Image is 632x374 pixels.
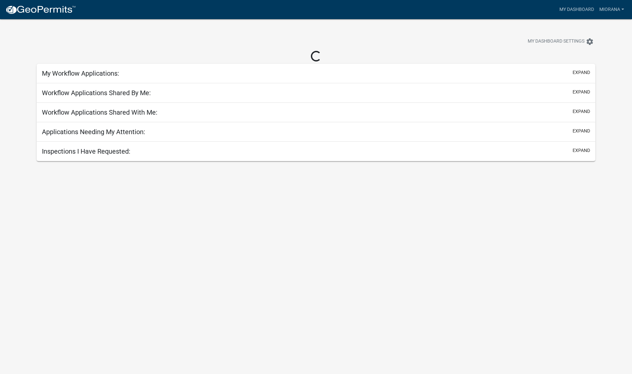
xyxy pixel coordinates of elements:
h5: Workflow Applications Shared By Me: [42,89,151,97]
h5: Inspections I Have Requested: [42,147,130,155]
button: expand [573,147,590,154]
h5: My Workflow Applications: [42,69,119,77]
h5: Applications Needing My Attention: [42,128,145,136]
i: settings [586,38,594,46]
button: expand [573,69,590,76]
button: My Dashboard Settingssettings [522,35,599,48]
h5: Workflow Applications Shared With Me: [42,108,157,116]
a: My Dashboard [557,3,597,16]
button: expand [573,128,590,134]
button: expand [573,89,590,95]
a: Miorana [597,3,627,16]
span: My Dashboard Settings [528,38,584,46]
button: expand [573,108,590,115]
